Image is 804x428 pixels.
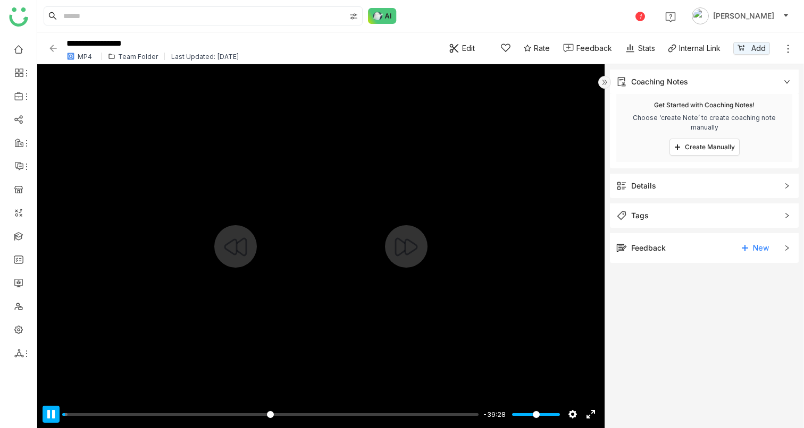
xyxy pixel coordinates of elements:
[685,143,735,151] span: Create Manually
[66,52,75,61] img: mp4.svg
[654,100,755,110] div: Get Started with Coaching Notes!
[610,174,799,198] div: Details
[171,53,239,61] div: Last Updated: [DATE]
[43,406,60,423] button: Pause
[625,42,655,54] div: Stats
[690,7,791,24] button: [PERSON_NAME]
[631,242,666,254] div: Feedback
[48,43,58,54] img: back
[669,139,740,156] button: Create Manually
[349,12,358,21] img: search-type.svg
[679,42,721,54] div: Internal Link
[462,42,475,54] div: Edit
[625,43,635,54] img: stats.svg
[733,42,770,55] button: Add
[631,76,688,88] div: Coaching Notes
[480,408,508,420] div: Current time
[753,240,769,256] span: New
[751,42,766,54] span: Add
[610,233,799,263] div: FeedbackNew
[631,180,656,192] div: Details
[563,44,574,53] img: feedback-1.svg
[610,203,799,228] div: Tags
[108,53,115,60] img: folder.svg
[118,53,158,61] div: Team Folder
[665,12,676,22] img: help.svg
[635,12,645,21] div: 1
[9,7,28,27] img: logo
[78,53,92,61] div: MP4
[623,113,786,132] div: Choose ‘create Note’ to create coaching note manually
[512,409,560,420] input: Volume
[610,70,799,94] div: Coaching Notes
[62,409,479,420] input: Seek
[576,42,612,54] div: Feedback
[713,10,774,22] span: [PERSON_NAME]
[692,7,709,24] img: avatar
[534,42,550,54] span: Rate
[631,210,649,221] div: Tags
[368,8,397,24] img: ask-buddy-normal.svg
